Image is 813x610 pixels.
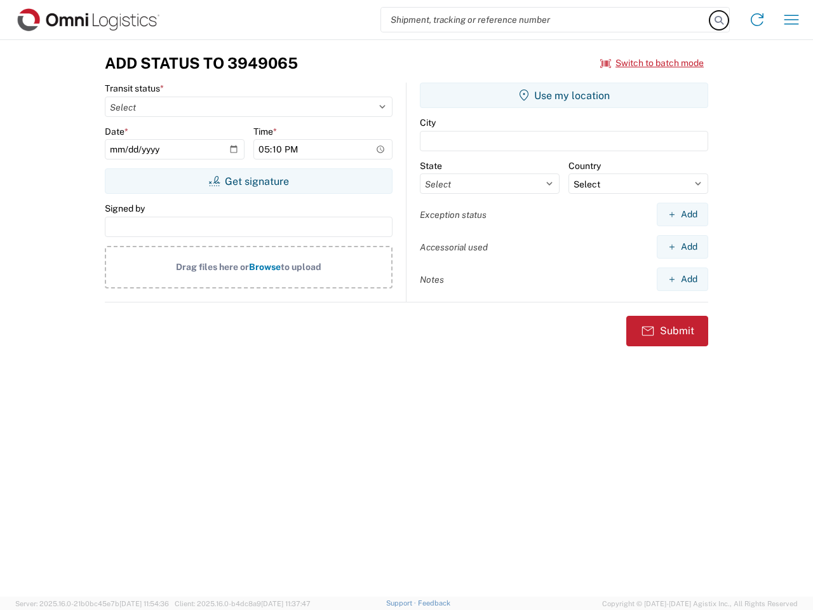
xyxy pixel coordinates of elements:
[626,316,708,346] button: Submit
[253,126,277,137] label: Time
[657,268,708,291] button: Add
[175,600,311,607] span: Client: 2025.16.0-b4dc8a9
[105,83,164,94] label: Transit status
[381,8,710,32] input: Shipment, tracking or reference number
[657,203,708,226] button: Add
[15,600,169,607] span: Server: 2025.16.0-21b0bc45e7b
[105,203,145,214] label: Signed by
[600,53,704,74] button: Switch to batch mode
[602,598,798,609] span: Copyright © [DATE]-[DATE] Agistix Inc., All Rights Reserved
[420,117,436,128] label: City
[176,262,249,272] span: Drag files here or
[418,599,450,607] a: Feedback
[420,209,487,220] label: Exception status
[420,274,444,285] label: Notes
[657,235,708,259] button: Add
[105,168,393,194] button: Get signature
[568,160,601,172] label: Country
[105,54,298,72] h3: Add Status to 3949065
[386,599,418,607] a: Support
[420,83,708,108] button: Use my location
[420,160,442,172] label: State
[261,600,311,607] span: [DATE] 11:37:47
[420,241,488,253] label: Accessorial used
[119,600,169,607] span: [DATE] 11:54:36
[281,262,321,272] span: to upload
[249,262,281,272] span: Browse
[105,126,128,137] label: Date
